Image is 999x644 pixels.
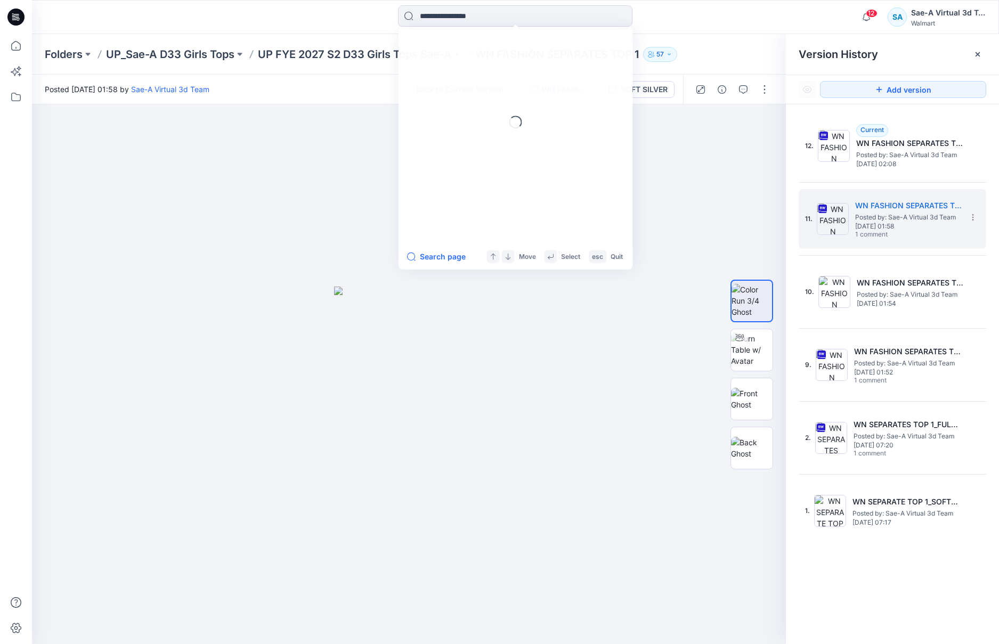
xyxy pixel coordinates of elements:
span: 1 comment [854,377,929,385]
span: 11. [805,214,813,224]
span: [DATE] 07:17 [852,519,959,526]
h5: WN FASHION SEPARATES TOP 1_REV2 (MOVE THE BOW FROM BACK TO FRONT)_SOFT SILVER [855,199,962,212]
span: [DATE] 07:20 [854,442,960,449]
button: Show Hidden Versions [799,81,816,98]
button: 57 [643,47,677,62]
h5: WN FASHION SEPARATES TOP 1_REV2(MOVE THE BOW FROM BACK TO FRONT)_FULL COLORWAYS [856,137,963,150]
div: SOFT SILVER [621,84,668,95]
span: 12 [866,9,878,18]
span: 1 comment [854,450,928,458]
span: Posted by: Sae-A Virtual 3d Team [856,150,963,160]
span: 10. [805,287,814,297]
span: Posted by: Sae-A Virtual 3d Team [854,358,961,369]
button: Add version [820,81,986,98]
img: WN SEPARATE TOP 1_SOFT SILVER [814,495,846,527]
img: WN FASHION SEPARATES TOP 1_REV1_SOFT SILVER [816,349,848,381]
span: [DATE] 02:08 [856,160,963,168]
span: [DATE] 01:58 [855,223,962,230]
span: 1. [805,506,810,516]
p: esc [592,251,603,263]
img: WN FASHION SEPARATES TOP 1_REV1_FULL COLORWAYS [818,276,850,308]
button: Details [713,81,730,98]
a: Folders [45,47,83,62]
img: WN FASHION SEPARATES TOP 1_REV2 (MOVE THE BOW FROM BACK TO FRONT)_SOFT SILVER [817,203,849,235]
span: Posted by: Sae-A Virtual 3d Team [855,212,962,223]
a: UP FYE 2027 S2 D33 Girls Tops Sae-A [258,47,452,62]
button: SOFT SILVER [602,81,675,98]
span: 12. [805,141,814,151]
button: Close [973,50,982,59]
span: Posted by: Sae-A Virtual 3d Team [857,289,963,300]
a: Sae-A Virtual 3d Team [131,85,209,94]
div: SA [888,7,907,27]
img: Color Run 3/4 Ghost [732,284,772,317]
img: WN SEPARATES TOP 1_FULL COLORWAYS [815,422,847,454]
div: Walmart [911,19,986,27]
p: Move [519,251,536,263]
span: Posted by: Sae-A Virtual 3d Team [854,431,960,442]
span: 9. [805,360,811,370]
div: Sae-A Virtual 3d Team [911,6,986,19]
span: [DATE] 01:52 [854,369,961,376]
span: Posted [DATE] 01:58 by [45,84,209,95]
button: Search page [407,250,466,263]
p: 57 [656,48,664,60]
img: Back Ghost [731,437,773,459]
h5: WN SEPARATES TOP 1_FULL COLORWAYS [854,418,960,431]
img: WN FASHION SEPARATES TOP 1_REV2(MOVE THE BOW FROM BACK TO FRONT)_FULL COLORWAYS [818,130,850,162]
span: 1 comment [855,231,930,239]
h5: WN SEPARATE TOP 1_SOFT SILVER [852,495,959,508]
h5: WN FASHION SEPARATES TOP 1_REV1_FULL COLORWAYS [857,276,963,289]
img: Front Ghost [731,388,773,410]
span: Version History [799,48,878,61]
p: Select [561,251,580,263]
img: Turn Table w/ Avatar [731,333,773,366]
span: Posted by: Sae-A Virtual 3d Team [852,508,959,519]
h5: WN FASHION SEPARATES TOP 1_REV1_SOFT SILVER [854,345,961,358]
p: Quit [611,251,623,263]
span: 2. [805,433,811,443]
span: [DATE] 01:54 [857,300,963,307]
a: UP_Sae-A D33 Girls Tops [106,47,234,62]
span: Current [860,126,884,134]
